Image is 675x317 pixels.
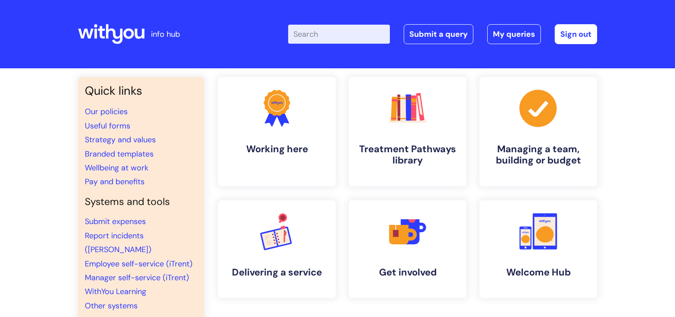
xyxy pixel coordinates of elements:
[479,200,597,298] a: Welcome Hub
[225,144,329,155] h4: Working here
[85,259,193,269] a: Employee self-service (iTrent)
[85,196,197,208] h4: Systems and tools
[85,134,156,145] a: Strategy and values
[486,267,590,278] h4: Welcome Hub
[218,77,336,186] a: Working here
[555,24,597,44] a: Sign out
[85,286,146,297] a: WithYou Learning
[288,24,597,44] div: | -
[85,163,148,173] a: Wellbeing at work
[85,106,128,117] a: Our policies
[85,231,151,255] a: Report incidents ([PERSON_NAME])
[487,24,541,44] a: My queries
[85,121,130,131] a: Useful forms
[85,149,154,159] a: Branded templates
[349,77,466,186] a: Treatment Pathways library
[85,84,197,98] h3: Quick links
[479,77,597,186] a: Managing a team, building or budget
[349,200,466,298] a: Get involved
[85,301,138,311] a: Other systems
[85,272,189,283] a: Manager self-service (iTrent)
[288,25,390,44] input: Search
[404,24,473,44] a: Submit a query
[151,27,180,41] p: info hub
[85,176,145,187] a: Pay and benefits
[218,200,336,298] a: Delivering a service
[356,144,460,167] h4: Treatment Pathways library
[225,267,329,278] h4: Delivering a service
[486,144,590,167] h4: Managing a team, building or budget
[85,216,146,227] a: Submit expenses
[356,267,460,278] h4: Get involved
